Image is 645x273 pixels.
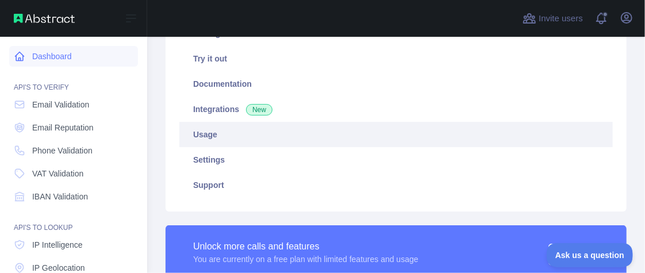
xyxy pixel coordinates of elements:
[9,140,138,161] a: Phone Validation
[32,122,94,133] span: Email Reputation
[179,147,613,172] a: Settings
[179,122,613,147] a: Usage
[193,253,419,265] div: You are currently on a free plan with limited features and usage
[9,234,138,255] a: IP Intelligence
[32,239,83,251] span: IP Intelligence
[9,186,138,207] a: IBAN Validation
[547,243,634,267] iframe: Toggle Customer Support
[179,97,613,122] a: Integrations New
[179,46,613,71] a: Try it out
[9,117,138,138] a: Email Reputation
[32,145,93,156] span: Phone Validation
[246,104,272,116] span: New
[179,71,613,97] a: Documentation
[193,240,419,253] div: Unlock more calls and features
[9,69,138,92] div: API'S TO VERIFY
[520,9,585,28] button: Invite users
[32,191,88,202] span: IBAN Validation
[9,46,138,67] a: Dashboard
[9,94,138,115] a: Email Validation
[539,12,583,25] span: Invite users
[9,163,138,184] a: VAT Validation
[9,209,138,232] div: API'S TO LOOKUP
[14,14,75,23] img: Abstract API
[179,172,613,198] a: Support
[32,168,83,179] span: VAT Validation
[32,99,89,110] span: Email Validation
